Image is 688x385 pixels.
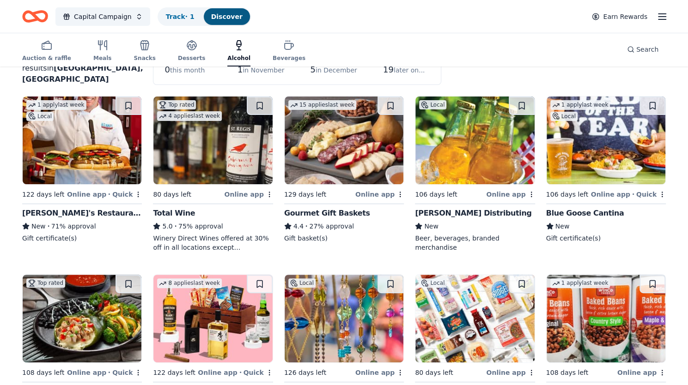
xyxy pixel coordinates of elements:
[31,221,46,232] span: New
[22,96,142,243] a: Image for Kenny's Restaurant Group1 applylast weekLocal122 days leftOnline app•Quick[PERSON_NAME]...
[284,367,326,378] div: 126 days left
[243,66,284,74] span: in November
[310,65,315,74] span: 5
[550,100,610,110] div: 1 apply last week
[273,54,305,62] div: Beverages
[23,96,141,184] img: Image for Kenny's Restaurant Group
[93,36,111,66] button: Meals
[316,66,357,74] span: in December
[198,367,273,378] div: Online app Quick
[93,54,111,62] div: Meals
[157,278,221,288] div: 8 applies last week
[305,223,308,230] span: •
[157,100,196,109] div: Top rated
[108,191,111,198] span: •
[22,54,71,62] div: Auction & raffle
[284,221,404,232] div: 27% approval
[591,188,666,200] div: Online app Quick
[178,36,205,66] button: Desserts
[546,208,624,219] div: Blue Goose Cantina
[415,208,531,219] div: [PERSON_NAME] Distributing
[239,369,242,376] span: •
[153,96,272,184] img: Image for Total Wine
[153,234,273,252] div: Winery Direct Wines offered at 30% off in all locations except [GEOGRAPHIC_DATA], [GEOGRAPHIC_DAT...
[26,278,65,288] div: Top rated
[158,7,251,26] button: Track· 1Discover
[550,112,578,121] div: Local
[293,221,304,232] span: 4.4
[555,221,570,232] span: New
[273,36,305,66] button: Beverages
[284,189,326,200] div: 129 days left
[237,65,243,74] span: 1
[415,275,534,362] img: Image for H-E-B
[546,367,588,378] div: 108 days left
[617,367,666,378] div: Online app
[153,96,273,252] a: Image for Total WineTop rated4 applieslast week80 days leftOnline appTotal Wine5.0•75% approvalWi...
[424,221,438,232] span: New
[22,234,142,243] div: Gift certificate(s)
[22,6,48,27] a: Home
[170,66,205,74] span: this month
[211,13,243,20] a: Discover
[415,96,534,184] img: Image for Andrews Distributing
[225,188,273,200] div: Online app
[134,54,156,62] div: Snacks
[383,65,394,74] span: 19
[419,100,446,109] div: Local
[284,208,370,219] div: Gourmet Gift Baskets
[284,96,404,243] a: Image for Gourmet Gift Baskets15 applieslast week129 days leftOnline appGourmet Gift Baskets4.4•2...
[632,191,634,198] span: •
[355,367,404,378] div: Online app
[134,36,156,66] button: Snacks
[285,96,403,184] img: Image for Gourmet Gift Baskets
[67,367,142,378] div: Online app Quick
[415,189,457,200] div: 106 days left
[153,189,191,200] div: 80 days left
[486,367,535,378] div: Online app
[174,223,177,230] span: •
[620,40,666,59] button: Search
[227,36,250,66] button: Alcohol
[415,96,535,252] a: Image for Andrews DistributingLocal106 days leftOnline app[PERSON_NAME] DistributingNewBeer, beve...
[74,11,132,22] span: Capital Campaign
[153,275,272,362] img: Image for The BroBasket
[153,221,273,232] div: 75% approval
[164,65,170,74] span: 0
[355,188,404,200] div: Online app
[26,100,86,110] div: 1 apply last week
[586,8,653,25] a: Earn Rewards
[178,54,205,62] div: Desserts
[26,112,54,121] div: Local
[55,7,150,26] button: Capital Campaign
[415,234,535,252] div: Beer, beverages, branded merchandise
[415,367,453,378] div: 80 days left
[108,369,111,376] span: •
[67,188,142,200] div: Online app Quick
[288,100,356,110] div: 15 applies last week
[22,63,142,85] div: results
[22,36,71,66] button: Auction & raffle
[157,111,221,121] div: 4 applies last week
[547,96,665,184] img: Image for Blue Goose Cantina
[22,221,142,232] div: 71% approval
[153,367,195,378] div: 122 days left
[153,208,195,219] div: Total Wine
[22,367,64,378] div: 108 days left
[22,189,64,200] div: 122 days left
[288,278,316,288] div: Local
[22,208,142,219] div: [PERSON_NAME]'s Restaurant Group
[546,234,666,243] div: Gift certificate(s)
[162,221,172,232] span: 5.0
[550,278,610,288] div: 1 apply last week
[284,234,404,243] div: Gift basket(s)
[546,96,666,243] a: Image for Blue Goose Cantina1 applylast weekLocal106 days leftOnline app•QuickBlue Goose CantinaN...
[419,278,446,288] div: Local
[166,13,195,20] a: Track· 1
[47,223,49,230] span: •
[394,66,425,74] span: later on...
[486,188,535,200] div: Online app
[547,275,665,362] img: Image for WinCo Foods
[636,44,658,55] span: Search
[546,189,588,200] div: 106 days left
